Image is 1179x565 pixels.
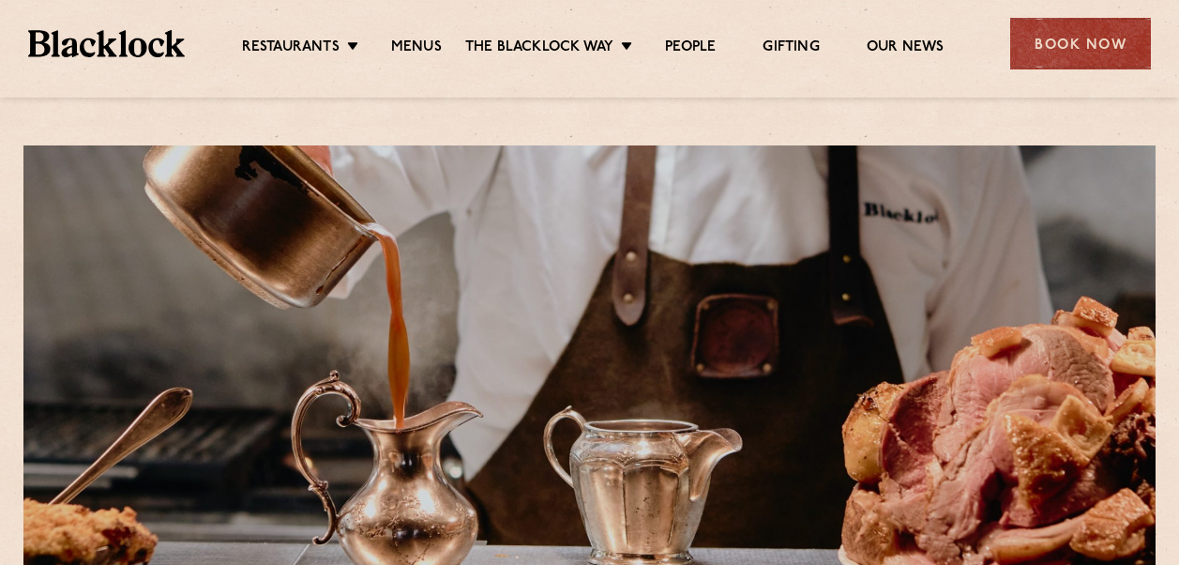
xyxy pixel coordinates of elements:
[242,38,340,59] a: Restaurants
[465,38,613,59] a: The Blacklock Way
[1010,18,1151,69] div: Book Now
[763,38,819,59] a: Gifting
[28,30,185,56] img: BL_Textured_Logo-footer-cropped.svg
[391,38,442,59] a: Menus
[867,38,945,59] a: Our News
[665,38,716,59] a: People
